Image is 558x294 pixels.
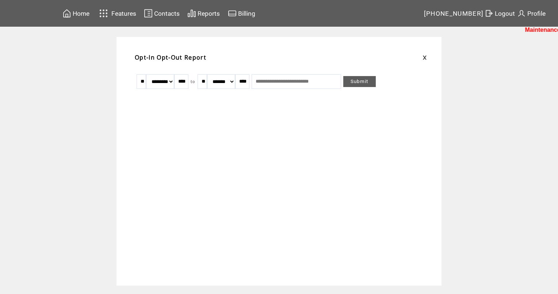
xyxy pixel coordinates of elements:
[96,6,137,20] a: Features
[73,10,89,17] span: Home
[187,9,196,18] img: chart.svg
[62,9,71,18] img: home.svg
[135,53,206,61] span: Opt-In Opt-Out Report
[111,10,136,17] span: Features
[61,8,91,19] a: Home
[484,8,516,19] a: Logout
[144,9,153,18] img: contacts.svg
[527,10,546,17] span: Profile
[424,10,484,17] span: [PHONE_NUMBER]
[191,79,195,84] span: to
[154,10,180,17] span: Contacts
[227,8,256,19] a: Billing
[517,9,526,18] img: profile.svg
[495,10,515,17] span: Logout
[186,8,221,19] a: Reports
[343,76,376,87] a: Submit
[228,9,237,18] img: creidtcard.svg
[485,9,493,18] img: exit.svg
[143,8,181,19] a: Contacts
[198,10,220,17] span: Reports
[238,10,255,17] span: Billing
[516,8,547,19] a: Profile
[97,7,110,19] img: features.svg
